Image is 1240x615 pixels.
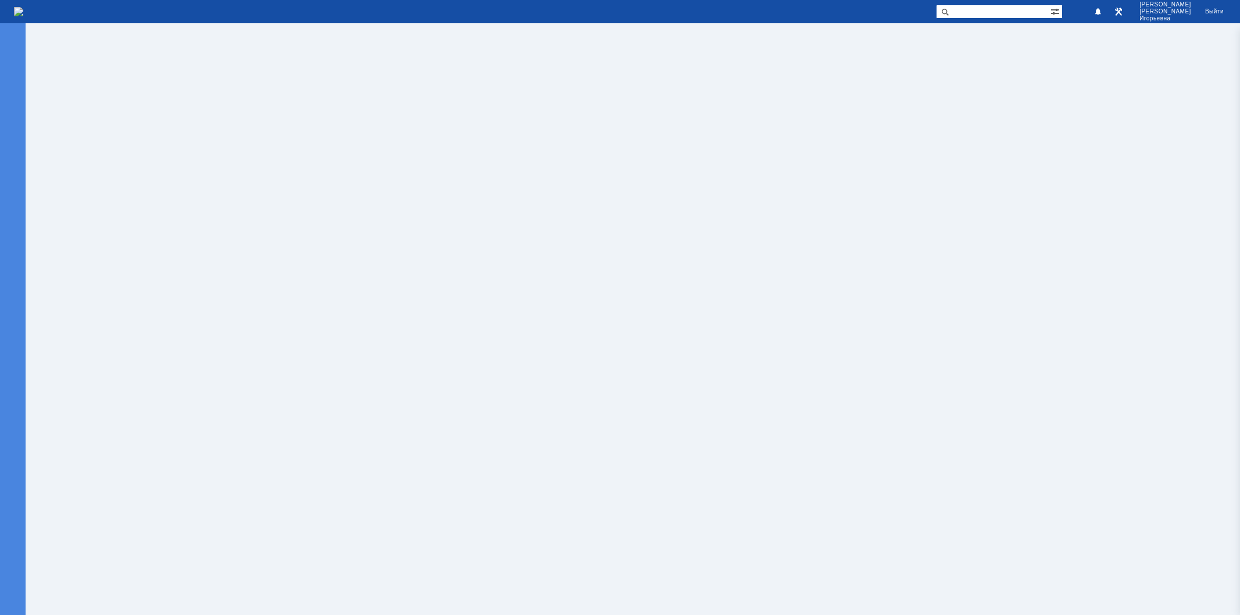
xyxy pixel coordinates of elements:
[1139,15,1191,22] span: Игорьевна
[1139,1,1191,8] span: [PERSON_NAME]
[14,7,23,16] a: Перейти на домашнюю страницу
[1112,5,1125,19] a: Перейти в интерфейс администратора
[14,7,23,16] img: logo
[1139,8,1191,15] span: [PERSON_NAME]
[1050,5,1062,16] span: Расширенный поиск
